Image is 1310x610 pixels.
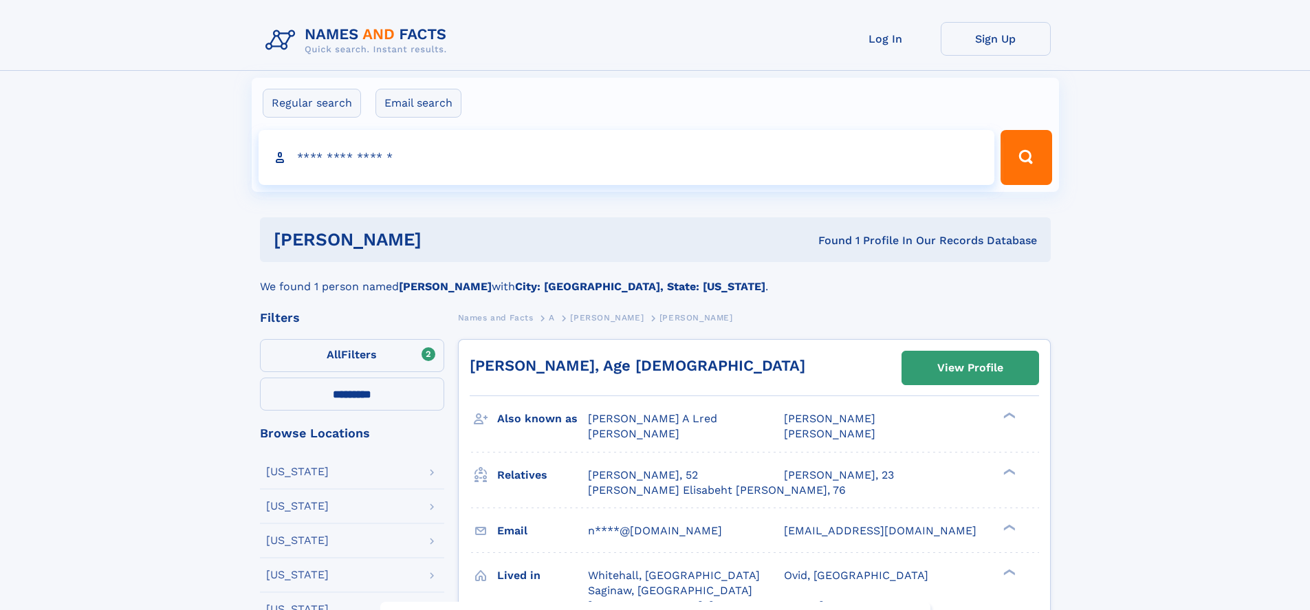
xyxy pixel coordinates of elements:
div: ❯ [1000,567,1016,576]
span: [PERSON_NAME] [784,412,875,425]
h3: Email [497,519,588,543]
input: search input [259,130,995,185]
h3: Relatives [497,464,588,487]
div: [US_STATE] [266,569,329,580]
span: Whitehall, [GEOGRAPHIC_DATA] [588,569,760,582]
a: View Profile [902,351,1038,384]
label: Filters [260,339,444,372]
a: [PERSON_NAME] Elisabeht [PERSON_NAME], 76 [588,483,846,498]
div: Found 1 Profile In Our Records Database [620,233,1037,248]
a: Sign Up [941,22,1051,56]
span: [PERSON_NAME] [659,313,733,323]
a: [PERSON_NAME], 52 [588,468,698,483]
button: Search Button [1001,130,1051,185]
a: Log In [831,22,941,56]
div: ❯ [1000,411,1016,420]
a: [PERSON_NAME], 23 [784,468,894,483]
b: [PERSON_NAME] [399,280,492,293]
div: We found 1 person named with . [260,262,1051,295]
span: Saginaw, [GEOGRAPHIC_DATA] [588,584,752,597]
span: [PERSON_NAME] [570,313,644,323]
a: A [549,309,555,326]
span: [PERSON_NAME] [784,427,875,440]
span: [EMAIL_ADDRESS][DOMAIN_NAME] [784,524,976,537]
label: Regular search [263,89,361,118]
div: ❯ [1000,467,1016,476]
span: A [549,313,555,323]
span: [PERSON_NAME] A Lred [588,412,717,425]
div: [US_STATE] [266,466,329,477]
h3: Also known as [497,407,588,431]
a: Names and Facts [458,309,534,326]
a: [PERSON_NAME] [570,309,644,326]
img: Logo Names and Facts [260,22,458,59]
span: [PERSON_NAME] [588,427,679,440]
span: Ovid, [GEOGRAPHIC_DATA] [784,569,928,582]
div: [US_STATE] [266,501,329,512]
h1: [PERSON_NAME] [274,231,620,248]
div: [US_STATE] [266,535,329,546]
span: All [327,348,341,361]
a: [PERSON_NAME], Age [DEMOGRAPHIC_DATA] [470,357,805,374]
div: Filters [260,312,444,324]
div: View Profile [937,352,1003,384]
div: Browse Locations [260,427,444,439]
h3: Lived in [497,564,588,587]
label: Email search [375,89,461,118]
div: ❯ [1000,523,1016,532]
b: City: [GEOGRAPHIC_DATA], State: [US_STATE] [515,280,765,293]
